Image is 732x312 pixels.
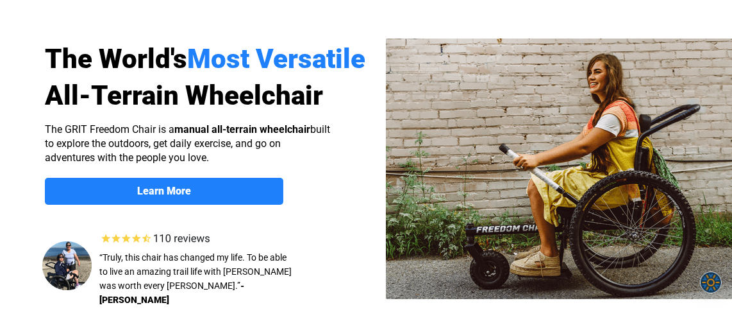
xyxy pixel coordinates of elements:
[174,123,310,135] strong: manual all-terrain wheelchair
[45,123,330,164] span: The GRIT Freedom Chair is a built to explore the outdoors, get daily exercise, and go on adventur...
[137,185,191,197] strong: Learn More
[45,43,187,74] span: The World's
[99,252,292,291] span: “Truly, this chair has changed my life. To be able to live an amazing trail life with [PERSON_NAM...
[187,43,365,74] span: Most Versatile
[45,80,323,111] span: All-Terrain Wheelchair
[45,178,283,205] a: Learn More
